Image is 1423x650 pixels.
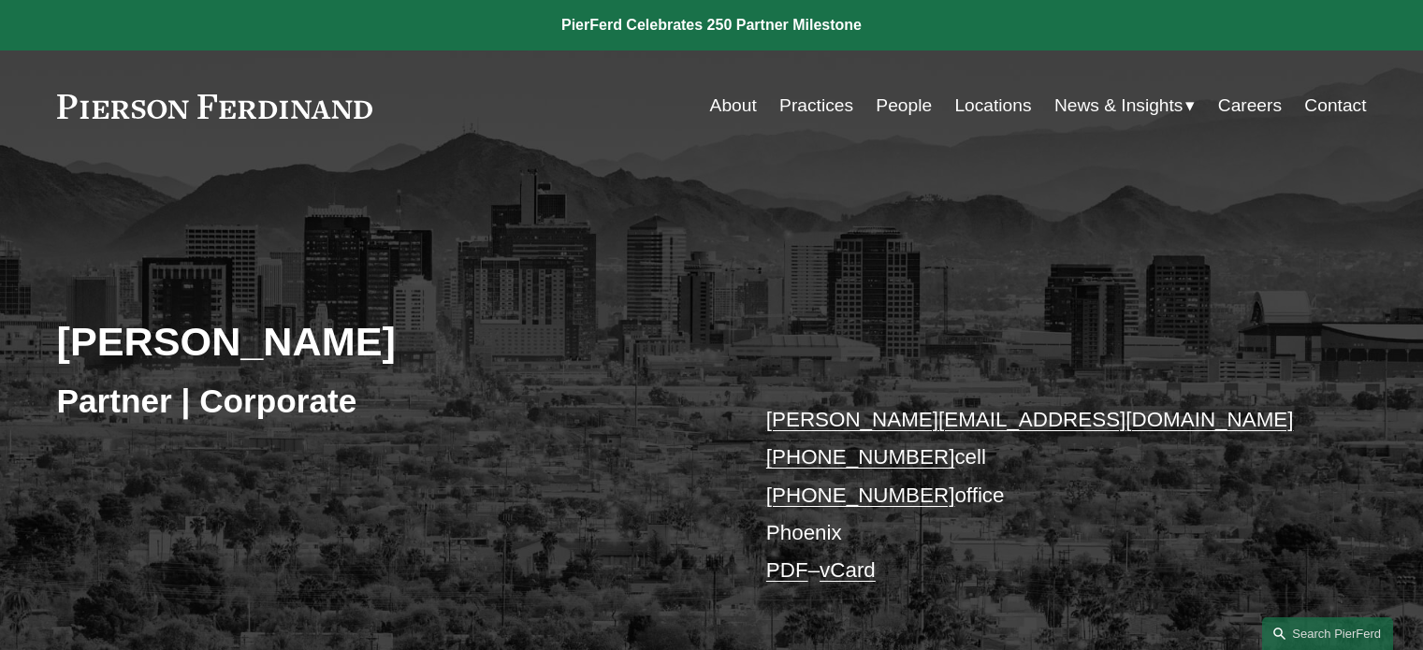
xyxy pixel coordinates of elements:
[876,88,932,123] a: People
[766,401,1312,590] p: cell office Phoenix –
[766,558,808,582] a: PDF
[766,484,955,507] a: [PHONE_NUMBER]
[710,88,757,123] a: About
[820,558,876,582] a: vCard
[954,88,1031,123] a: Locations
[57,381,712,422] h3: Partner | Corporate
[1054,90,1183,123] span: News & Insights
[1304,88,1366,123] a: Contact
[766,408,1294,431] a: [PERSON_NAME][EMAIL_ADDRESS][DOMAIN_NAME]
[1262,617,1393,650] a: Search this site
[1218,88,1282,123] a: Careers
[1054,88,1196,123] a: folder dropdown
[766,445,955,469] a: [PHONE_NUMBER]
[779,88,853,123] a: Practices
[57,317,712,366] h2: [PERSON_NAME]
